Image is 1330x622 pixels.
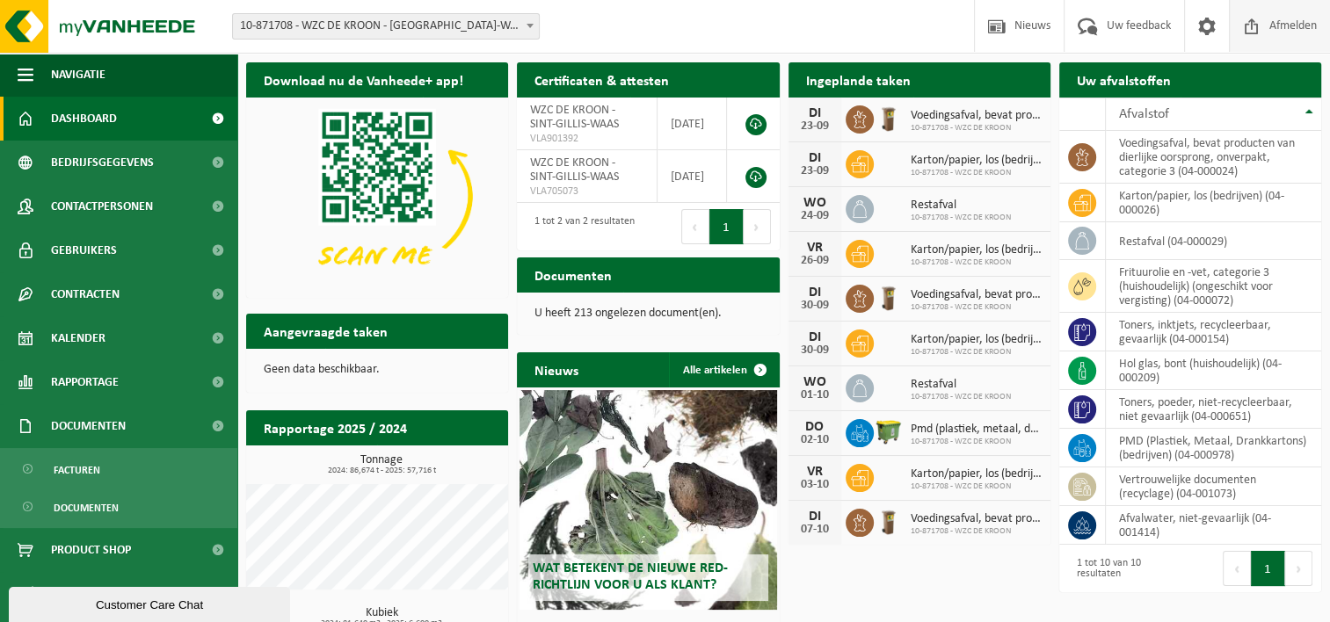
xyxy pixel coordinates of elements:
span: Karton/papier, los (bedrijven) [911,243,1042,257]
div: 1 tot 2 van 2 resultaten [526,207,635,246]
div: VR [797,241,832,255]
span: Navigatie [51,53,105,97]
h2: Uw afvalstoffen [1059,62,1188,97]
span: Facturen [54,453,100,487]
td: karton/papier, los (bedrijven) (04-000026) [1106,184,1321,222]
td: frituurolie en -vet, categorie 3 (huishoudelijk) (ongeschikt voor vergisting) (04-000072) [1106,260,1321,313]
span: 10-871708 - WZC DE KROON [911,347,1042,358]
span: 10-871708 - WZC DE KROON [911,437,1042,447]
div: 02-10 [797,434,832,446]
h2: Aangevraagde taken [246,314,405,348]
h2: Download nu de Vanheede+ app! [246,62,481,97]
span: Dashboard [51,97,117,141]
span: 10-871708 - WZC DE KROON [911,526,1042,537]
a: Facturen [4,452,233,486]
div: DI [797,286,832,300]
button: Next [744,209,771,244]
span: Contactpersonen [51,184,153,228]
td: restafval (04-000029) [1106,222,1321,260]
span: Voedingsafval, bevat producten van dierlijke oorsprong, onverpakt, categorie 3 [911,109,1042,123]
td: hol glas, bont (huishoudelijk) (04-000209) [1106,351,1321,390]
img: WB-0140-HPE-BN-01 [874,506,904,536]
div: 24-09 [797,210,832,222]
span: Rapportage [51,360,119,404]
div: 07-10 [797,524,832,536]
img: WB-0140-HPE-BN-01 [874,282,904,312]
div: DI [797,106,832,120]
div: 26-09 [797,255,832,267]
button: Previous [1223,551,1251,586]
a: Wat betekent de nieuwe RED-richtlijn voor u als klant? [520,390,776,610]
td: [DATE] [658,98,728,150]
span: Karton/papier, los (bedrijven) [911,154,1042,168]
div: 23-09 [797,165,832,177]
button: 1 [1251,551,1285,586]
td: vertrouwelijke documenten (recyclage) (04-001073) [1106,467,1321,506]
span: Voedingsafval, bevat producten van dierlijke oorsprong, onverpakt, categorie 3 [911,512,1042,526]
a: Alle artikelen [669,352,778,387]
span: 10-871708 - WZC DE KROON - SINT-GILLIS-WAAS [232,13,540,40]
span: Kalender [51,316,105,360]
div: DI [797,330,832,344]
td: toners, poeder, niet-recycleerbaar, niet gevaarlijk (04-000651) [1106,390,1321,429]
div: VR [797,465,832,479]
div: 30-09 [797,300,832,312]
span: VLA901392 [530,132,643,146]
span: WZC DE KROON - SINT-GILLIS-WAAS [530,156,619,184]
td: voedingsafval, bevat producten van dierlijke oorsprong, onverpakt, categorie 3 (04-000024) [1106,131,1321,184]
td: afvalwater, niet-gevaarlijk (04-001414) [1106,506,1321,545]
span: Product Shop [51,528,131,572]
h2: Nieuws [517,352,596,387]
span: Restafval [911,378,1011,392]
span: Restafval [911,199,1011,213]
span: Afvalstof [1119,107,1169,121]
div: WO [797,375,832,389]
div: WO [797,196,832,210]
span: 10-871708 - WZC DE KROON [911,392,1011,402]
img: Download de VHEPlus App [246,98,508,294]
div: 03-10 [797,479,832,491]
a: Documenten [4,490,233,524]
span: Pmd (plastiek, metaal, drankkartons) (bedrijven) [911,423,1042,437]
span: Documenten [51,404,126,448]
div: 01-10 [797,389,832,401]
span: WZC DE KROON - SINT-GILLIS-WAAS [530,104,619,131]
h3: Tonnage [255,454,508,475]
p: Geen data beschikbaar. [264,364,491,376]
span: 10-871708 - WZC DE KROON [911,123,1042,134]
span: Contracten [51,272,120,316]
span: Acceptatievoorwaarden [51,572,193,616]
span: VLA705073 [530,184,643,199]
h2: Certificaten & attesten [517,62,687,97]
h2: Ingeplande taken [789,62,928,97]
span: Wat betekent de nieuwe RED-richtlijn voor u als klant? [533,561,728,592]
span: Bedrijfsgegevens [51,141,154,184]
p: U heeft 213 ongelezen document(en). [534,307,761,320]
iframe: chat widget [9,583,294,622]
span: 2024: 86,674 t - 2025: 57,716 t [255,466,508,475]
button: Next [1285,551,1312,586]
div: DI [797,151,832,165]
h2: Rapportage 2025 / 2024 [246,410,425,445]
img: WB-1100-HPE-GN-50 [874,416,904,446]
td: [DATE] [658,150,728,203]
span: Gebruikers [51,228,117,272]
button: 1 [709,209,744,244]
button: Previous [681,209,709,244]
span: Karton/papier, los (bedrijven) [911,467,1042,481]
td: PMD (Plastiek, Metaal, Drankkartons) (bedrijven) (04-000978) [1106,429,1321,467]
span: 10-871708 - WZC DE KROON [911,257,1042,268]
a: Bekijk rapportage [377,445,506,480]
span: 10-871708 - WZC DE KROON [911,168,1042,178]
div: 30-09 [797,344,832,357]
span: 10-871708 - WZC DE KROON [911,302,1042,313]
div: 1 tot 10 van 10 resultaten [1068,549,1181,588]
span: Documenten [54,491,119,524]
span: Karton/papier, los (bedrijven) [911,333,1042,347]
span: 10-871708 - WZC DE KROON - SINT-GILLIS-WAAS [233,14,539,39]
div: DI [797,510,832,524]
div: DO [797,420,832,434]
span: 10-871708 - WZC DE KROON [911,481,1042,492]
img: WB-0140-HPE-BN-01 [874,103,904,133]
